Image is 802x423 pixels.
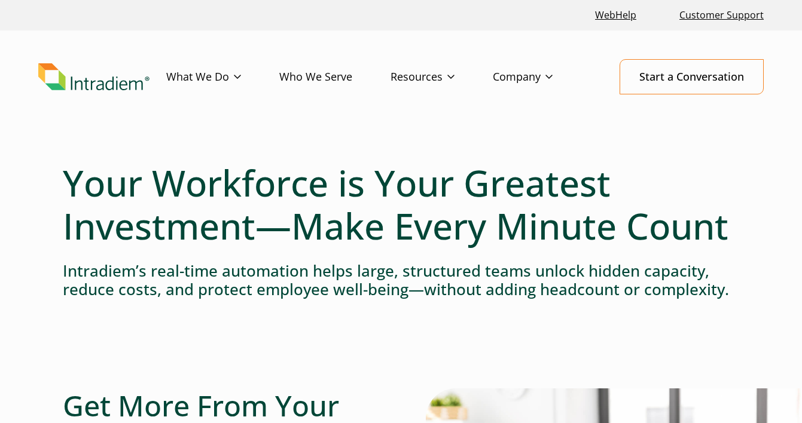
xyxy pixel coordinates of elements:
[391,60,493,94] a: Resources
[63,262,739,299] h4: Intradiem’s real-time automation helps large, structured teams unlock hidden capacity, reduce cos...
[590,2,641,28] a: Link opens in a new window
[166,60,279,94] a: What We Do
[38,63,166,91] a: Link to homepage of Intradiem
[63,161,739,247] h1: Your Workforce is Your Greatest Investment—Make Every Minute Count
[493,60,591,94] a: Company
[279,60,391,94] a: Who We Serve
[38,63,150,91] img: Intradiem
[620,59,764,94] a: Start a Conversation
[675,2,769,28] a: Customer Support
